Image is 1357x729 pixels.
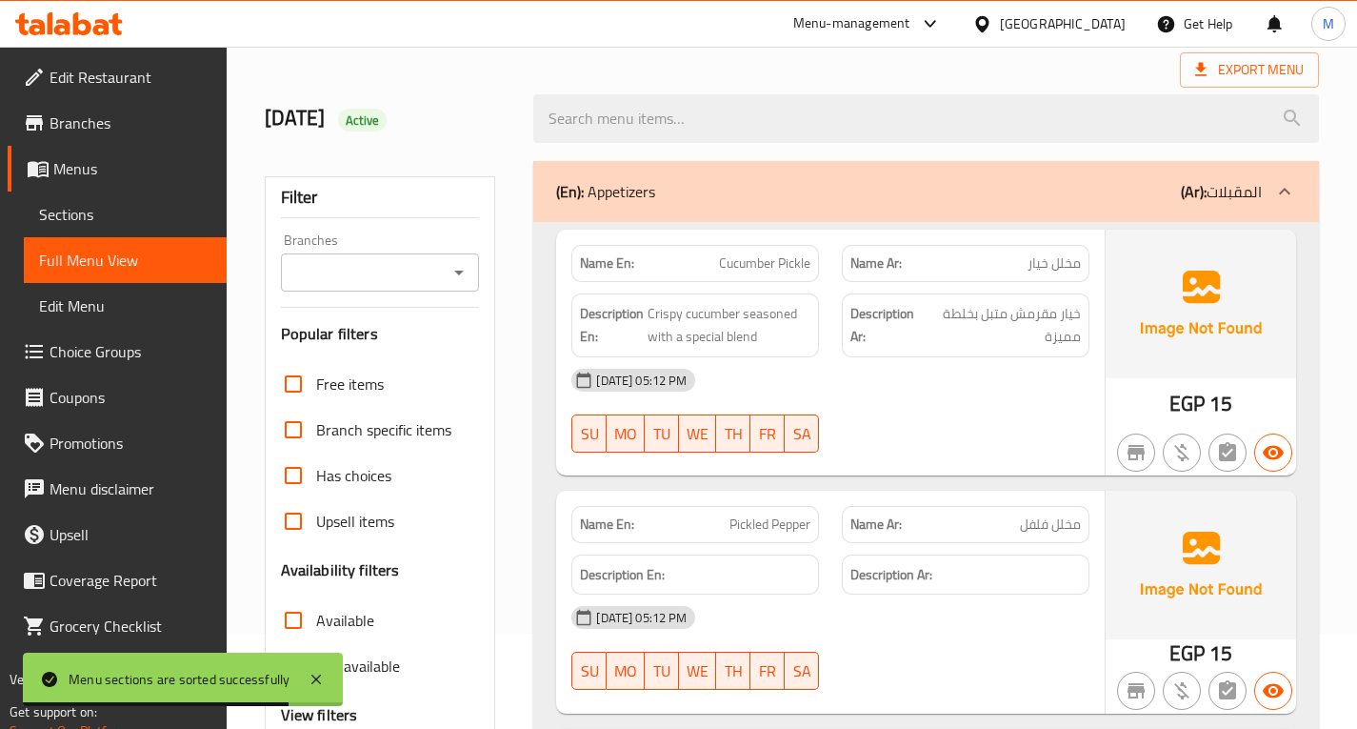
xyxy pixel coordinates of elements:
strong: Name En: [580,515,634,535]
span: Menu disclaimer [50,477,211,500]
b: (En): [556,177,584,206]
div: Menu sections are sorted successfully [69,669,289,690]
span: Export Menu [1180,52,1319,88]
a: Menu disclaimer [8,466,227,512]
div: Filter [281,177,480,218]
span: Not available [316,655,400,678]
strong: Description En: [580,302,644,349]
span: Coupons [50,386,211,409]
span: TU [652,420,671,448]
span: خيار مقرمش متبل بخلطة مميزة [926,302,1081,349]
a: Upsell [8,512,227,557]
span: SA [792,658,811,685]
span: Menus [53,157,211,180]
button: Available [1254,672,1292,710]
button: Open [446,259,472,286]
input: search [533,94,1319,143]
span: Branch specific items [316,418,451,441]
button: FR [750,652,785,690]
strong: Name Ar: [850,253,902,273]
div: [GEOGRAPHIC_DATA] [1000,13,1126,34]
span: Sections [39,203,211,226]
span: Full Menu View [39,249,211,272]
button: Not has choices [1208,672,1247,710]
span: Available [316,609,374,632]
span: Coverage Report [50,569,211,592]
span: FR [758,658,777,685]
button: TH [716,652,750,690]
div: (En): Appetizers(Ar):المقبلات [533,161,1319,222]
strong: Description Ar: [850,302,922,349]
strong: Name Ar: [850,515,902,535]
h3: Popular filters [281,323,480,345]
button: WE [679,652,716,690]
button: Not has choices [1208,434,1247,472]
a: Edit Restaurant [8,54,227,100]
a: Coupons [8,375,227,420]
span: Has choices [316,464,391,487]
span: Upsell [50,523,211,546]
a: Edit Menu [24,283,227,329]
button: SU [571,415,607,453]
span: Export Menu [1195,58,1304,82]
a: Coverage Report [8,557,227,603]
span: WE [687,420,708,448]
b: (Ar): [1181,177,1207,206]
strong: Description En: [580,563,665,587]
h2: [DATE] [265,104,511,132]
span: MO [614,420,637,448]
button: Available [1254,434,1292,472]
button: FR [750,415,785,453]
span: Grocery Checklist [50,615,211,638]
button: MO [607,415,645,453]
button: Not branch specific item [1117,672,1155,710]
button: WE [679,415,716,453]
button: TU [645,652,679,690]
div: Menu-management [793,12,910,35]
span: TH [724,658,743,685]
span: Get support on: [10,699,97,724]
a: Choice Groups [8,329,227,375]
button: SU [571,652,607,690]
button: Purchased item [1163,434,1201,472]
button: SA [785,652,819,690]
span: M [1323,13,1334,34]
span: EGP [1169,385,1205,422]
div: Active [338,109,388,132]
span: Crispy cucumber seasoned with a special blend [648,302,810,349]
a: Promotions [8,420,227,466]
a: Menus [8,146,227,192]
span: SU [580,658,599,685]
span: 15 [1209,635,1232,672]
span: EGP [1169,635,1205,672]
span: Free items [316,373,384,395]
span: TU [652,658,671,685]
button: Purchased item [1163,672,1201,710]
h3: Availability filters [281,559,400,581]
a: Full Menu View [24,237,227,283]
p: المقبلات [1181,180,1262,203]
a: Grocery Checklist [8,603,227,649]
span: مخلل فلفل [1020,515,1081,535]
span: Cucumber Pickle [719,253,810,273]
span: SU [580,420,599,448]
button: TU [645,415,679,453]
img: Ae5nvW7+0k+MAAAAAElFTkSuQmCC [1106,230,1296,378]
span: FR [758,420,777,448]
h3: View filters [281,704,358,726]
span: Branches [50,111,211,134]
button: MO [607,652,645,690]
p: Appetizers [556,180,655,203]
span: Choice Groups [50,340,211,363]
strong: Description Ar: [850,563,932,587]
span: SA [792,420,811,448]
strong: Name En: [580,253,634,273]
span: [DATE] 05:12 PM [589,609,694,627]
span: TH [724,420,743,448]
span: Upsell items [316,510,394,533]
span: Version: [10,667,56,692]
span: MO [614,658,637,685]
button: Not branch specific item [1117,434,1155,472]
span: Edit Restaurant [50,66,211,89]
span: 15 [1209,385,1232,422]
